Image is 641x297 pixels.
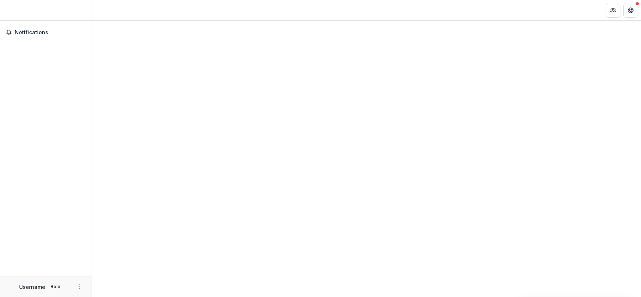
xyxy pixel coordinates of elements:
[48,283,63,290] p: Role
[606,3,620,18] button: Partners
[75,282,84,291] button: More
[15,29,86,36] span: Notifications
[3,26,89,38] button: Notifications
[623,3,638,18] button: Get Help
[19,283,45,291] p: Username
